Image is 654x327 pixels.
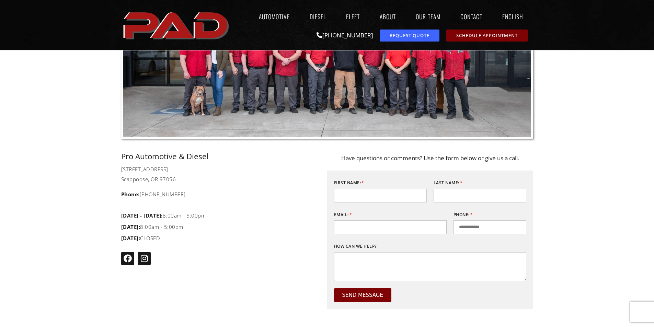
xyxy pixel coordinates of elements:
[138,252,151,265] a: pro automotive and diesel instagram page
[446,30,528,42] a: schedule repair or service appointment
[303,9,333,24] a: Diesel
[121,153,310,160] p: Pro Automotive & Diesel
[121,191,140,198] strong: Phone:
[121,252,134,265] a: pro automotive and diesel facebook page
[121,7,232,44] img: The image shows the word "PAD" in bold, red, uppercase letters with a slight shadow effect.
[121,165,168,173] span: [STREET_ADDRESS]
[317,31,373,39] a: [PHONE_NUMBER]
[334,177,526,309] form: Contact
[456,33,518,38] span: Schedule Appointment
[327,153,533,164] p: Have questions or comments? Use the form below or give us a call.
[121,190,186,198] span: [PHONE_NUMBER]
[496,9,533,24] a: English
[380,30,439,42] a: request a service or repair quote
[434,177,463,188] label: Last Name:
[334,288,391,302] button: Send Message
[334,177,364,188] label: First Name:
[340,9,366,24] a: Fleet
[373,9,402,24] a: About
[121,7,232,44] a: pro automotive and diesel home page
[121,233,160,243] span: CLOSED
[121,175,176,183] span: Scappoose, OR 97056
[121,223,140,230] b: [DATE]:
[409,9,447,24] a: Our Team
[121,235,140,242] b: [DATE]:
[334,241,377,252] label: How can we help?
[252,9,296,24] a: Automotive
[390,33,429,38] span: Request Quote
[454,209,473,220] label: Phone:
[121,222,183,232] span: 8:00am - 5:00pm
[342,293,383,298] span: Send Message
[121,212,163,219] b: [DATE] - [DATE]:
[121,190,310,198] a: Phone:[PHONE_NUMBER]
[121,210,206,221] span: 8:00am - 6:00pm
[334,209,352,220] label: Email:
[454,9,489,24] a: Contact
[232,9,533,24] nav: Menu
